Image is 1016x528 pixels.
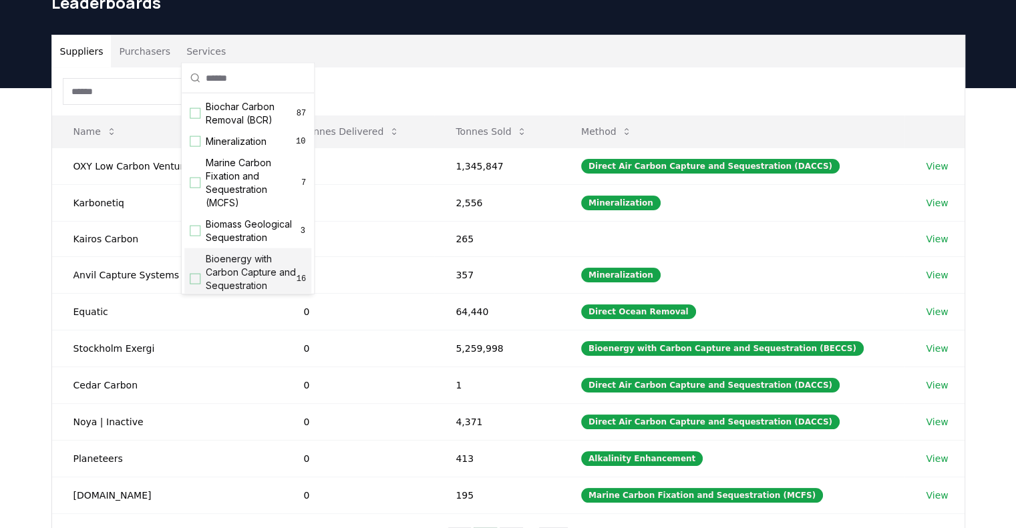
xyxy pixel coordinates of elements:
[926,378,948,392] a: View
[297,108,306,119] span: 87
[52,477,283,513] td: [DOMAIN_NAME]
[434,477,560,513] td: 195
[581,268,661,282] div: Mineralization
[178,35,234,67] button: Services
[926,232,948,246] a: View
[926,196,948,210] a: View
[206,156,301,210] span: Marine Carbon Fixation and Sequestration (MCFS)
[206,218,299,244] span: Biomass Geological Sequestration
[52,403,283,440] td: Noya | Inactive
[52,293,283,330] td: Equatic
[434,148,560,184] td: 1,345,847
[295,136,306,147] span: 10
[581,415,840,429] div: Direct Air Carbon Capture and Sequestration (DACCS)
[297,274,306,284] span: 16
[434,403,560,440] td: 4,371
[570,118,643,145] button: Method
[926,268,948,282] a: View
[282,148,434,184] td: 0
[282,293,434,330] td: 0
[282,256,434,293] td: 0
[299,226,306,236] span: 3
[581,451,703,466] div: Alkalinity Enhancement
[445,118,538,145] button: Tonnes Sold
[206,135,267,148] span: Mineralization
[52,148,283,184] td: OXY Low Carbon Ventures | 1PointFive
[581,196,661,210] div: Mineralization
[581,378,840,392] div: Direct Air Carbon Capture and Sequestration (DACCS)
[926,160,948,173] a: View
[63,118,128,145] button: Name
[282,440,434,477] td: 0
[282,330,434,366] td: 0
[52,330,283,366] td: Stockholm Exergi
[52,221,283,256] td: Kairos Carbon
[434,221,560,256] td: 265
[282,477,434,513] td: 0
[581,341,864,356] div: Bioenergy with Carbon Capture and Sequestration (BECCS)
[111,35,178,67] button: Purchasers
[434,256,560,293] td: 357
[282,403,434,440] td: 0
[581,304,696,319] div: Direct Ocean Removal
[206,252,297,306] span: Bioenergy with Carbon Capture and Sequestration (BECCS)
[434,184,560,221] td: 2,556
[301,178,306,188] span: 7
[434,440,560,477] td: 413
[926,415,948,429] a: View
[926,342,948,355] a: View
[926,489,948,502] a: View
[206,100,297,127] span: Biochar Carbon Removal (BCR)
[581,159,840,174] div: Direct Air Carbon Capture and Sequestration (DACCS)
[581,488,823,503] div: Marine Carbon Fixation and Sequestration (MCFS)
[52,184,283,221] td: Karbonetiq
[52,366,283,403] td: Cedar Carbon
[434,366,560,403] td: 1
[926,452,948,465] a: View
[52,440,283,477] td: Planeteers
[926,305,948,318] a: View
[293,118,410,145] button: Tonnes Delivered
[282,366,434,403] td: 0
[52,256,283,293] td: Anvil Capture Systems
[434,330,560,366] td: 5,259,998
[434,293,560,330] td: 64,440
[282,221,434,256] td: 0
[282,184,434,221] td: 0
[52,35,112,67] button: Suppliers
